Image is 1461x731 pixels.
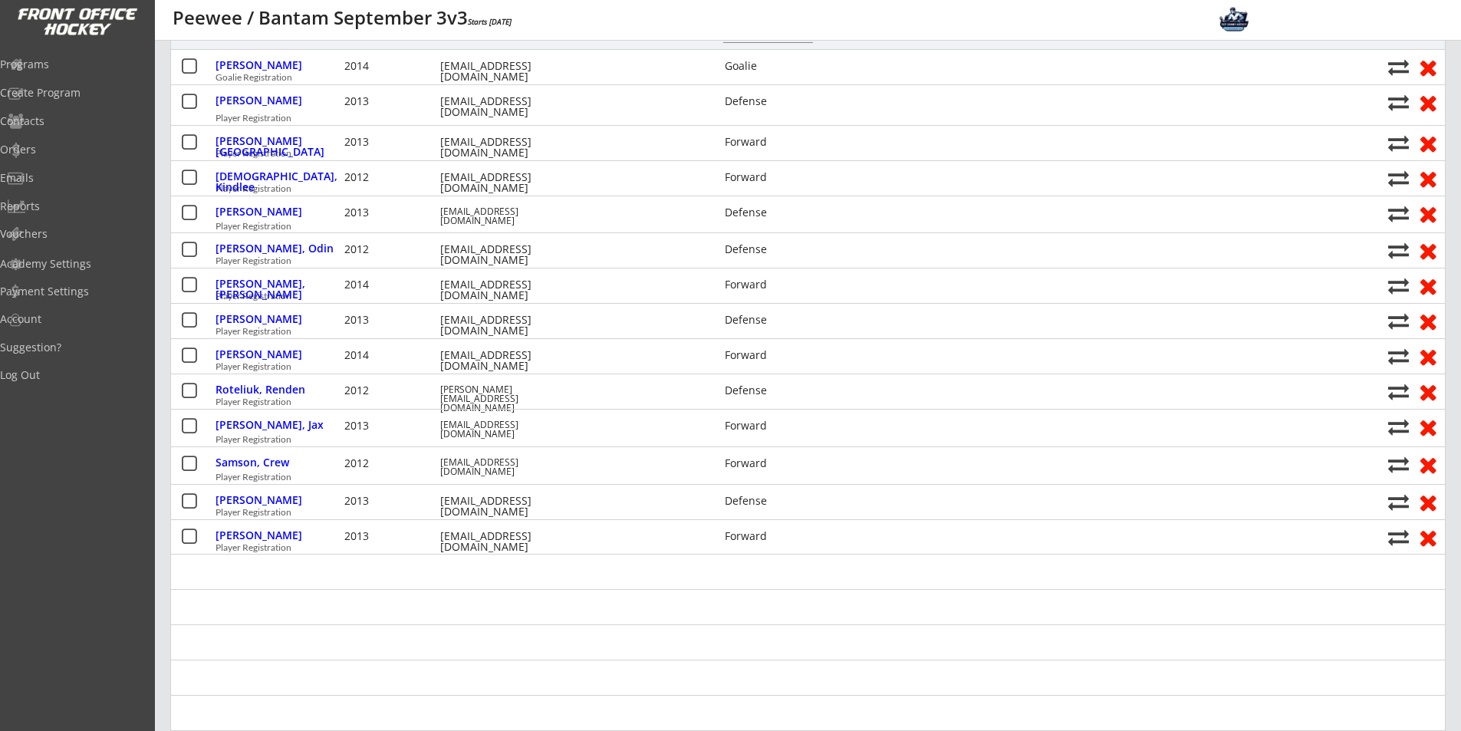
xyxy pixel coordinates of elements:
[1413,166,1442,190] button: Remove from roster (no refund)
[1388,527,1409,548] button: Move player
[216,291,1380,301] div: Player Registration
[440,420,578,439] div: [EMAIL_ADDRESS][DOMAIN_NAME]
[1413,380,1442,403] button: Remove from roster (no refund)
[1388,417,1409,437] button: Move player
[1388,311,1409,331] button: Move player
[725,496,814,506] div: Defense
[1413,239,1442,262] button: Remove from roster (no refund)
[216,457,341,468] div: Samson, Crew
[1388,240,1409,261] button: Move player
[344,531,436,542] div: 2013
[725,137,814,147] div: Forward
[1413,415,1442,439] button: Remove from roster (no refund)
[344,96,436,107] div: 2013
[1388,275,1409,296] button: Move player
[1388,57,1409,77] button: Move player
[725,420,814,431] div: Forward
[440,314,578,336] div: [EMAIL_ADDRESS][DOMAIN_NAME]
[344,314,436,325] div: 2013
[344,137,436,147] div: 2013
[216,314,341,324] div: [PERSON_NAME]
[1388,381,1409,402] button: Move player
[344,207,436,218] div: 2013
[1413,453,1442,476] button: Remove from roster (no refund)
[725,244,814,255] div: Defense
[725,61,814,71] div: Goalie
[216,114,1380,123] div: Player Registration
[216,530,341,541] div: [PERSON_NAME]
[440,350,578,371] div: [EMAIL_ADDRESS][DOMAIN_NAME]
[216,206,341,217] div: [PERSON_NAME]
[1413,525,1442,549] button: Remove from roster (no refund)
[468,16,512,27] em: Starts [DATE]
[344,385,436,396] div: 2012
[216,95,341,106] div: [PERSON_NAME]
[216,73,1380,82] div: Goalie Registration
[725,314,814,325] div: Defense
[344,420,436,431] div: 2013
[344,61,436,71] div: 2014
[440,496,578,517] div: [EMAIL_ADDRESS][DOMAIN_NAME]
[440,137,578,158] div: [EMAIL_ADDRESS][DOMAIN_NAME]
[1388,492,1409,512] button: Move player
[216,349,341,360] div: [PERSON_NAME]
[440,61,578,82] div: [EMAIL_ADDRESS][DOMAIN_NAME]
[216,184,1380,193] div: Player Registration
[216,435,1380,444] div: Player Registration
[216,278,341,300] div: [PERSON_NAME], [PERSON_NAME]
[344,350,436,361] div: 2014
[1388,454,1409,475] button: Move player
[440,279,578,301] div: [EMAIL_ADDRESS][DOMAIN_NAME]
[216,327,1380,336] div: Player Registration
[440,531,578,552] div: [EMAIL_ADDRESS][DOMAIN_NAME]
[1413,131,1442,155] button: Remove from roster (no refund)
[1413,202,1442,226] button: Remove from roster (no refund)
[1388,346,1409,367] button: Move player
[440,96,578,117] div: [EMAIL_ADDRESS][DOMAIN_NAME]
[1413,274,1442,298] button: Remove from roster (no refund)
[1413,490,1442,514] button: Remove from roster (no refund)
[216,397,1380,407] div: Player Registration
[1388,203,1409,224] button: Move player
[1413,55,1442,79] button: Remove from roster (no refund)
[725,96,814,107] div: Defense
[725,207,814,218] div: Defense
[1413,344,1442,368] button: Remove from roster (no refund)
[216,136,341,157] div: [PERSON_NAME][GEOGRAPHIC_DATA]
[216,420,341,430] div: [PERSON_NAME], Jax
[216,508,1380,517] div: Player Registration
[216,149,1380,158] div: Player Registration
[344,244,436,255] div: 2012
[344,279,436,290] div: 2014
[725,172,814,183] div: Forward
[440,385,578,413] div: [PERSON_NAME][EMAIL_ADDRESS][DOMAIN_NAME]
[216,60,341,71] div: [PERSON_NAME]
[1413,309,1442,333] button: Remove from roster (no refund)
[725,385,814,396] div: Defense
[1388,133,1409,153] button: Move player
[440,172,578,193] div: [EMAIL_ADDRESS][DOMAIN_NAME]
[216,384,341,395] div: Roteliuk, Renden
[216,473,1380,482] div: Player Registration
[216,222,1380,231] div: Player Registration
[440,244,578,265] div: [EMAIL_ADDRESS][DOMAIN_NAME]
[216,362,1380,371] div: Player Registration
[1413,91,1442,114] button: Remove from roster (no refund)
[725,279,814,290] div: Forward
[440,207,578,226] div: [EMAIL_ADDRESS][DOMAIN_NAME]
[344,458,436,469] div: 2012
[216,543,1380,552] div: Player Registration
[216,171,341,193] div: [DEMOGRAPHIC_DATA], Kindlee
[725,458,814,469] div: Forward
[1388,168,1409,189] button: Move player
[216,256,1380,265] div: Player Registration
[440,458,578,476] div: [EMAIL_ADDRESS][DOMAIN_NAME]
[344,172,436,183] div: 2012
[344,496,436,506] div: 2013
[216,243,341,254] div: [PERSON_NAME], Odin
[725,350,814,361] div: Forward
[1388,92,1409,113] button: Move player
[725,531,814,542] div: Forward
[216,495,341,505] div: [PERSON_NAME]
